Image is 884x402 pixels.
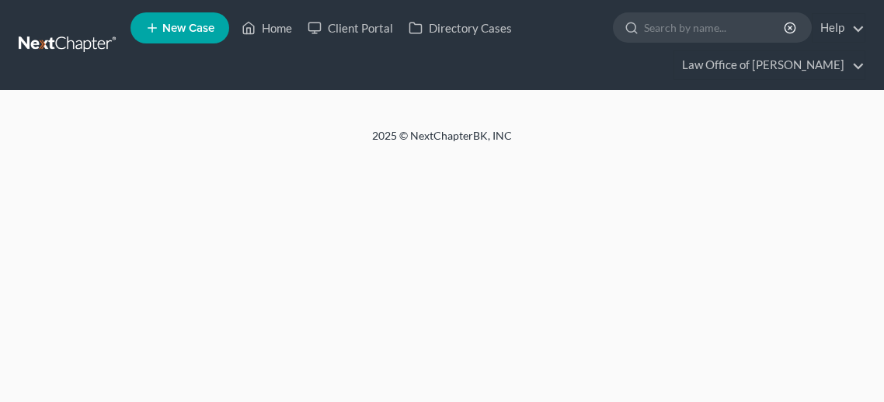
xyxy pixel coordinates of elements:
[162,23,214,34] span: New Case
[69,128,815,156] div: 2025 © NextChapterBK, INC
[234,14,300,42] a: Home
[644,13,786,42] input: Search by name...
[401,14,520,42] a: Directory Cases
[300,14,401,42] a: Client Portal
[813,14,865,42] a: Help
[674,51,865,79] a: Law Office of [PERSON_NAME]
